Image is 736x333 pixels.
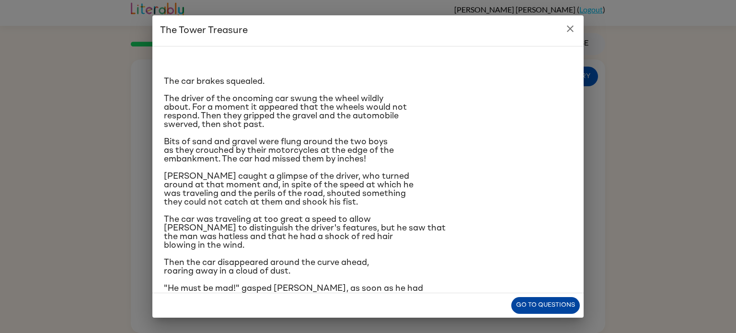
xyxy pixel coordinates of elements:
span: The car brakes squealed. [164,77,264,86]
span: "He must be mad!" gasped [PERSON_NAME], as soon as he had recovered from his surprise. [164,284,423,301]
span: Bits of sand and gravel were flung around the two boys as they crouched by their motorcycles at t... [164,138,394,163]
button: Go to questions [511,297,580,314]
span: Then the car disappeared around the curve ahead, roaring away in a cloud of dust. [164,258,369,276]
span: The car was traveling at too great a speed to allow [PERSON_NAME] to distinguish the driver's fea... [164,215,446,250]
h2: The Tower Treasure [152,15,584,46]
span: The driver of the oncoming car swung the wheel wildly about. For a moment it appeared that the wh... [164,94,407,129]
button: close [561,19,580,38]
span: [PERSON_NAME] caught a glimpse of the driver, who turned around at that moment and, in spite of t... [164,172,414,207]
